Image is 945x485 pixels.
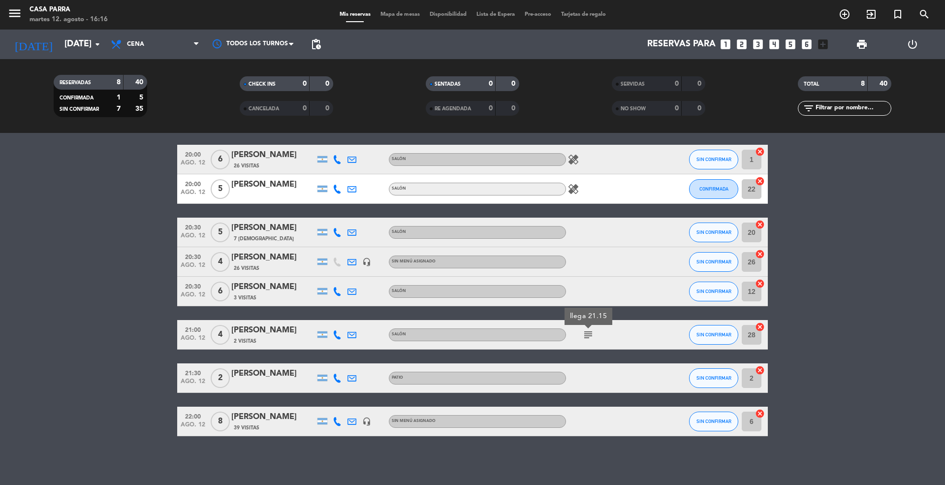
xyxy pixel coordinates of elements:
[7,33,60,55] i: [DATE]
[7,6,22,24] button: menu
[768,38,781,51] i: looks_4
[211,179,230,199] span: 5
[511,80,517,87] strong: 0
[489,105,493,112] strong: 0
[135,105,145,112] strong: 35
[362,258,371,266] i: headset_mic
[181,367,205,378] span: 21:30
[139,94,145,101] strong: 5
[231,411,315,423] div: [PERSON_NAME]
[181,378,205,389] span: ago. 12
[697,80,703,87] strong: 0
[181,189,205,200] span: ago. 12
[392,187,406,191] span: SALÓN
[689,325,738,345] button: SIN CONFIRMAR
[696,419,731,424] span: SIN CONFIRMAR
[582,329,594,341] i: subject
[60,107,99,112] span: SIN CONFIRMAR
[181,262,205,273] span: ago. 12
[570,311,607,322] div: llega 21.15
[127,41,144,48] span: Cena
[696,229,731,235] span: SIN CONFIRMAR
[362,417,371,426] i: headset_mic
[211,282,230,301] span: 6
[719,38,732,51] i: looks_one
[234,162,259,170] span: 26 Visitas
[231,149,315,162] div: [PERSON_NAME]
[918,8,930,20] i: search
[556,12,611,17] span: Tarjetas de regalo
[376,12,425,17] span: Mapa de mesas
[211,150,230,169] span: 6
[211,325,230,345] span: 4
[689,252,738,272] button: SIN CONFIRMAR
[231,281,315,293] div: [PERSON_NAME]
[621,82,645,87] span: SERVIDAS
[621,106,646,111] span: NO SHOW
[752,38,764,51] i: looks_3
[234,264,259,272] span: 26 Visitas
[755,365,765,375] i: cancel
[392,157,406,161] span: SALÓN
[435,106,471,111] span: RE AGENDADA
[800,38,813,51] i: looks_6
[60,80,91,85] span: RESERVADAS
[755,147,765,157] i: cancel
[117,94,121,101] strong: 1
[181,178,205,189] span: 20:00
[60,96,94,100] span: CONFIRMADA
[880,80,889,87] strong: 40
[303,105,307,112] strong: 0
[181,232,205,244] span: ago. 12
[696,289,731,294] span: SIN CONFIRMAR
[435,82,461,87] span: SENTADAS
[839,8,850,20] i: add_circle_outline
[689,368,738,388] button: SIN CONFIRMAR
[231,367,315,380] div: [PERSON_NAME]
[861,80,865,87] strong: 8
[303,80,307,87] strong: 0
[181,410,205,421] span: 22:00
[755,322,765,332] i: cancel
[234,424,259,432] span: 39 Visitas
[30,5,108,15] div: Casa Parra
[647,39,716,49] span: Reservas para
[675,80,679,87] strong: 0
[697,105,703,112] strong: 0
[803,102,815,114] i: filter_list
[392,419,436,423] span: Sin menú asignado
[249,106,279,111] span: CANCELADA
[325,105,331,112] strong: 0
[511,105,517,112] strong: 0
[696,157,731,162] span: SIN CONFIRMAR
[234,337,256,345] span: 2 Visitas
[755,220,765,229] i: cancel
[696,332,731,337] span: SIN CONFIRMAR
[817,38,829,51] i: add_box
[755,279,765,289] i: cancel
[696,375,731,381] span: SIN CONFIRMAR
[234,235,294,243] span: 7 [DEMOGRAPHIC_DATA]
[472,12,520,17] span: Lista de Espera
[689,412,738,431] button: SIN CONFIRMAR
[689,179,738,199] button: CONFIRMADA
[181,221,205,232] span: 20:30
[392,230,406,234] span: SALÓN
[211,252,230,272] span: 4
[231,251,315,264] div: [PERSON_NAME]
[755,249,765,259] i: cancel
[696,259,731,264] span: SIN CONFIRMAR
[865,8,877,20] i: exit_to_app
[392,289,406,293] span: SALÓN
[211,368,230,388] span: 2
[211,223,230,242] span: 5
[7,6,22,21] i: menu
[310,38,322,50] span: pending_actions
[231,222,315,234] div: [PERSON_NAME]
[325,80,331,87] strong: 0
[181,291,205,303] span: ago. 12
[735,38,748,51] i: looks_two
[392,376,403,380] span: PATIO
[699,186,728,192] span: CONFIRMADA
[567,183,579,195] i: healing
